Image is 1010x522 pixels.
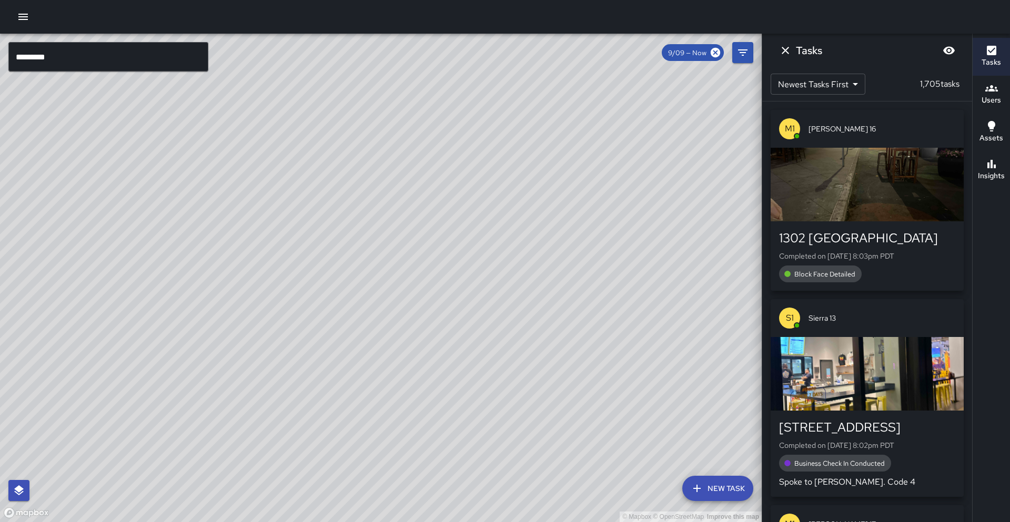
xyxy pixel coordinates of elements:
button: Blur [938,40,959,61]
button: Tasks [973,38,1010,76]
h6: Tasks [796,42,822,59]
h6: Assets [979,132,1003,144]
span: [PERSON_NAME] 16 [809,124,955,134]
h6: Users [982,95,1001,106]
h6: Insights [978,170,1005,182]
p: Completed on [DATE] 8:02pm PDT [779,440,955,451]
p: Completed on [DATE] 8:03pm PDT [779,251,955,261]
span: Sierra 13 [809,313,955,323]
span: Business Check In Conducted [788,459,891,468]
p: 1,705 tasks [916,78,964,90]
div: 9/09 — Now [662,44,724,61]
div: 1302 [GEOGRAPHIC_DATA] [779,230,955,247]
span: 9/09 — Now [662,48,713,57]
div: [STREET_ADDRESS] [779,419,955,436]
button: Dismiss [775,40,796,61]
h6: Tasks [982,57,1001,68]
button: New Task [682,476,753,501]
span: Block Face Detailed [788,270,862,279]
button: Assets [973,114,1010,151]
p: M1 [785,122,795,135]
p: S1 [786,312,794,324]
button: M1[PERSON_NAME] 161302 [GEOGRAPHIC_DATA]Completed on [DATE] 8:03pm PDTBlock Face Detailed [771,110,964,291]
button: Users [973,76,1010,114]
div: Newest Tasks First [771,74,865,95]
button: Filters [732,42,753,63]
button: Insights [973,151,1010,189]
p: Spoke to [PERSON_NAME]. Code 4 [779,476,955,488]
button: S1Sierra 13[STREET_ADDRESS]Completed on [DATE] 8:02pm PDTBusiness Check In ConductedSpoke to [PER... [771,299,964,497]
